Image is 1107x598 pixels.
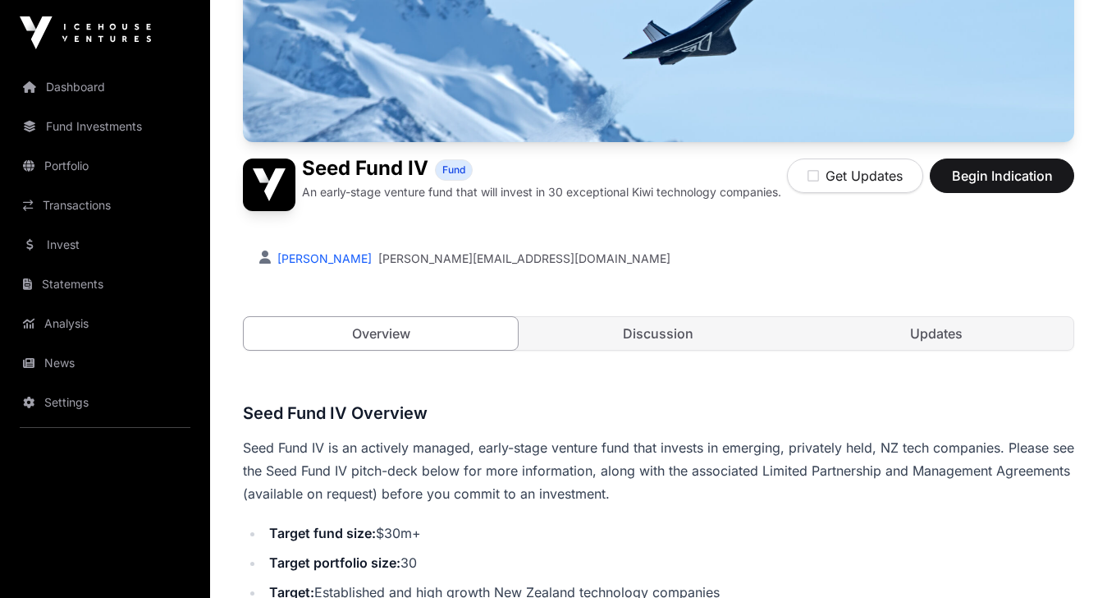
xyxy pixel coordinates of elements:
img: Seed Fund IV [243,159,295,211]
h1: Seed Fund IV [302,159,428,181]
a: Transactions [13,187,197,223]
a: Statements [13,266,197,302]
a: Analysis [13,306,197,342]
a: Overview [243,316,519,351]
span: Begin Indication [950,166,1054,186]
a: Portfolio [13,148,197,184]
li: 30 [264,551,1074,574]
strong: Target fund size: [269,525,376,541]
a: News [13,345,197,381]
p: Seed Fund IV is an actively managed, early-stage venture fund that invests in emerging, privately... [243,436,1074,505]
iframe: Chat Widget [1025,519,1107,598]
a: Dashboard [13,69,197,105]
a: [PERSON_NAME] [274,251,372,265]
strong: Target portfolio size: [269,554,400,571]
a: Fund Investments [13,108,197,145]
a: [PERSON_NAME][EMAIL_ADDRESS][DOMAIN_NAME] [378,251,670,267]
h3: Seed Fund IV Overview [243,400,1074,426]
button: Get Updates [787,159,923,193]
li: $30m+ [264,522,1074,545]
a: Begin Indication [930,175,1074,191]
a: Updates [799,317,1073,350]
img: Icehouse Ventures Logo [20,16,151,49]
a: Invest [13,227,197,263]
a: Settings [13,384,197,421]
nav: Tabs [244,317,1073,350]
button: Begin Indication [930,159,1074,193]
p: An early-stage venture fund that will invest in 30 exceptional Kiwi technology companies. [302,184,781,200]
a: Discussion [521,317,795,350]
span: Fund [442,163,465,177]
